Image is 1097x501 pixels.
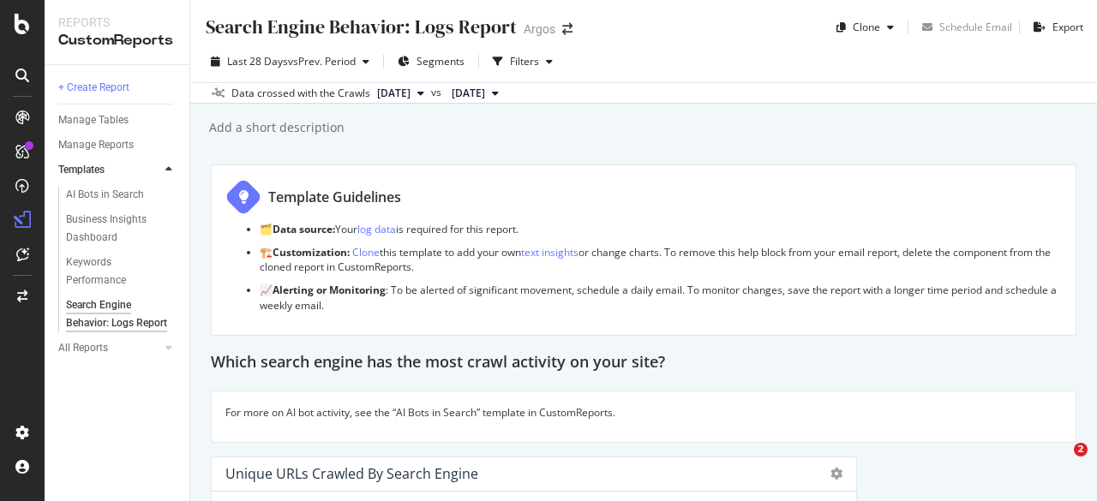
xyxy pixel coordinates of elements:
[273,283,386,297] strong: Alerting or Monitoring
[268,188,401,207] div: Template Guidelines
[445,83,506,104] button: [DATE]
[204,48,376,75] button: Last 28 DaysvsPrev. Period
[66,211,165,247] div: Business Insights Dashboard
[58,79,177,97] a: + Create Report
[66,186,144,204] div: AI Bots in Search
[211,349,665,377] h2: Which search engine has the most crawl activity on your site?
[521,245,578,259] a: text insights
[417,54,465,69] span: Segments
[486,48,560,75] button: Filters
[225,465,478,482] div: Unique URLs Crawled By Search Engine
[66,296,177,332] a: Search Engine Behavior: Logs Report
[288,54,356,69] span: vs Prev. Period
[66,253,177,289] a: Keywords Performance
[1039,443,1080,484] iframe: Intercom live chat
[1027,14,1083,41] button: Export
[227,54,288,69] span: Last 28 Days
[66,186,177,204] a: AI Bots in Search
[58,161,160,179] a: Templates
[562,23,572,35] div: arrow-right-arrow-left
[431,85,445,100] span: vs
[204,14,517,40] div: Search Engine Behavior: Logs Report
[273,245,350,259] strong: Customization:
[510,54,539,69] div: Filters
[66,253,162,289] div: Keywords Performance
[853,20,880,34] div: Clone
[231,86,370,101] div: Data crossed with the Crawls
[66,296,167,332] div: Search Engine Behavior: Logs Report
[260,245,1062,274] p: 🏗️ this template to add your own or change charts. To remove this help block from your email repo...
[939,20,1012,34] div: Schedule Email
[452,86,485,101] span: 2025 Jul. 30th
[58,14,176,31] div: Reports
[357,222,396,236] a: log data
[260,222,1062,236] p: 🗂️ Your is required for this report.
[352,245,380,259] a: Clone
[273,222,335,236] strong: Data source:
[211,164,1076,336] div: Template Guidelines 🗂️Data source:Yourlog datais required for this report. 🏗️Customization: Clone...
[58,339,160,357] a: All Reports
[391,48,471,75] button: Segments
[58,136,177,154] a: Manage Reports
[915,14,1012,41] button: Schedule Email
[207,119,345,136] div: Add a short description
[830,14,901,41] button: Clone
[211,349,1076,377] div: Which search engine has the most crawl activity on your site?
[58,136,134,154] div: Manage Reports
[58,111,129,129] div: Manage Tables
[58,161,105,179] div: Templates
[1074,443,1088,456] span: 2
[58,339,108,357] div: All Reports
[58,31,176,51] div: CustomReports
[377,86,411,101] span: 2025 Aug. 27th
[66,211,177,247] a: Business Insights Dashboard
[1052,20,1083,34] div: Export
[524,21,555,38] div: Argos
[260,283,1062,312] p: 📈 : To be alerted of significant movement, schedule a daily email. To monitor changes, save the r...
[58,79,129,97] div: + Create Report
[58,111,177,129] a: Manage Tables
[211,391,1076,443] div: For more on AI bot activity, see the “AI Bots in Search” template in CustomReports.
[370,83,431,104] button: [DATE]
[225,405,1062,420] p: For more on AI bot activity, see the “AI Bots in Search” template in CustomReports.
